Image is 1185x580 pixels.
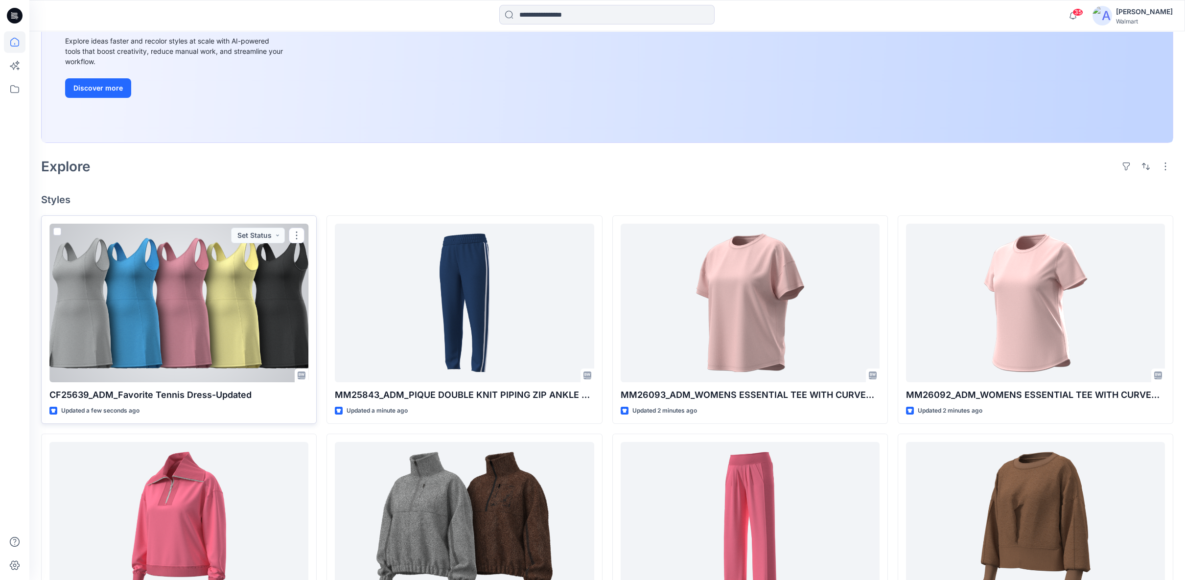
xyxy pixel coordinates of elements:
[41,194,1173,206] h4: Styles
[906,224,1165,382] a: MM26092_ADM_WOMENS ESSENTIAL TEE WITH CURVED HEM
[1116,18,1173,25] div: Walmart
[61,406,139,416] p: Updated a few seconds ago
[335,388,594,402] p: MM25843_ADM_PIQUE DOUBLE KNIT PIPING ZIP ANKLE PANT
[65,78,131,98] button: Discover more
[347,406,408,416] p: Updated a minute ago
[918,406,982,416] p: Updated 2 minutes ago
[65,78,285,98] a: Discover more
[621,388,880,402] p: MM26093_ADM_WOMENS ESSENTIAL TEE WITH CURVED HEM, BACK YOKE, & SPLIT BACK SEAM
[906,388,1165,402] p: MM26092_ADM_WOMENS ESSENTIAL TEE WITH CURVED HEM
[621,224,880,382] a: MM26093_ADM_WOMENS ESSENTIAL TEE WITH CURVED HEM, BACK YOKE, & SPLIT BACK SEAM
[1072,8,1083,16] span: 35
[49,388,308,402] p: CF25639_ADM_Favorite Tennis Dress-Updated
[632,406,697,416] p: Updated 2 minutes ago
[1092,6,1112,25] img: avatar
[41,159,91,174] h2: Explore
[65,36,285,67] div: Explore ideas faster and recolor styles at scale with AI-powered tools that boost creativity, red...
[335,224,594,382] a: MM25843_ADM_PIQUE DOUBLE KNIT PIPING ZIP ANKLE PANT
[49,224,308,382] a: CF25639_ADM_Favorite Tennis Dress-Updated
[1116,6,1173,18] div: [PERSON_NAME]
